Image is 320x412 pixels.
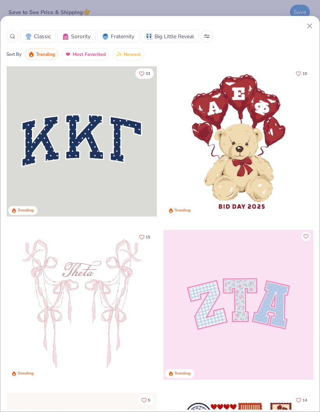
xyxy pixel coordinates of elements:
[292,68,311,79] button: Like
[148,398,150,402] span: 5
[174,371,190,376] div: Trending
[302,398,307,402] span: 14
[36,50,55,59] span: Trending
[124,50,141,59] span: Newest
[65,51,71,57] img: most_fav.gif
[18,371,34,376] div: Trending
[135,68,154,79] button: Like
[111,32,134,41] span: Fraternity
[6,51,21,58] div: Sort By
[57,30,96,43] button: SororitySorority
[102,34,108,40] img: Fraternity
[138,395,154,405] button: Like
[25,34,32,40] img: Classic
[18,208,34,213] div: Trending
[146,235,150,239] span: 15
[146,72,150,76] span: 33
[146,34,152,40] img: Big Little Reveal
[20,30,56,43] button: ClassicClassic
[155,32,194,41] span: Big Little Reveal
[73,50,106,59] span: Most Favorited
[62,34,69,40] img: Sorority
[97,30,139,43] button: FraternityFraternity
[34,32,51,41] span: Classic
[61,48,109,60] button: Most Favorited
[174,208,190,213] div: Trending
[71,32,91,41] span: Sorority
[135,232,154,242] button: Like
[25,48,59,60] button: Trending
[301,232,311,241] button: Like
[28,51,34,57] img: trending.gif
[112,48,144,60] button: Newest
[141,30,199,43] button: Big Little RevealBig Little Reveal
[292,395,311,405] button: Like
[201,30,213,43] button: Sort Popup Button
[302,72,307,76] span: 10
[116,51,122,57] img: newest.gif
